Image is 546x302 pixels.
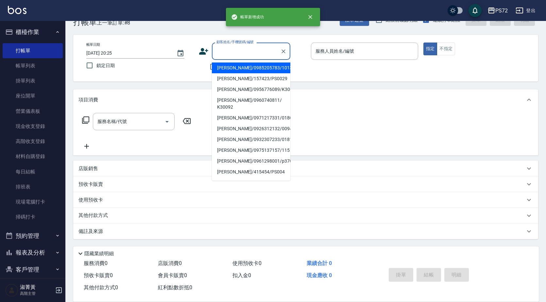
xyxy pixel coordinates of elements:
li: [PERSON_NAME]/0971217331/0180 [212,113,290,123]
button: 客戶管理 [3,261,63,278]
button: Choose date, selected date is 2025-08-21 [173,45,188,61]
span: 服務消費 0 [84,260,108,266]
button: 登出 [513,5,538,17]
button: Open [162,116,172,127]
h5: 淑菁黃 [20,284,53,291]
li: [PERSON_NAME]/5812/B0172 [212,177,290,188]
a: 高階收支登錄 [3,134,63,149]
li: [PERSON_NAME]/0956776089/K30015 [212,84,290,95]
p: 預收卡販賣 [78,181,103,188]
p: 高階主管 [20,291,53,296]
li: [PERSON_NAME]/0932307233/0181 [212,134,290,145]
span: 預收卡販賣 0 [84,272,113,278]
button: save [469,4,482,17]
a: 帳單列表 [3,58,63,73]
button: close [303,10,317,24]
li: [PERSON_NAME]/0961298001/p370 [212,156,290,167]
li: [PERSON_NAME]/0975137157/115 [212,145,290,156]
li: [PERSON_NAME]/0960740811/ K30092 [212,95,290,113]
span: 會員卡販賣 0 [158,272,187,278]
p: 店販銷售 [78,165,98,172]
span: 扣入金 0 [232,272,251,278]
h3: 打帳單 [73,18,97,27]
div: PS72 [495,7,508,15]
a: 打帳單 [3,43,63,58]
a: 材料自購登錄 [3,149,63,164]
span: 現金應收 0 [307,272,332,278]
button: 櫃檯作業 [3,24,63,41]
li: [PERSON_NAME]/0926312132/0094 [212,123,290,134]
a: 座位開單 [3,88,63,103]
img: Logo [8,6,26,14]
p: 隱藏業績明細 [84,250,114,257]
a: 掛單列表 [3,73,63,88]
li: [PERSON_NAME]/415454/PS004 [212,167,290,177]
div: 使用預收卡 [73,192,538,208]
span: 其他付款方式 0 [84,284,118,291]
a: 現場電腦打卡 [3,194,63,209]
div: 預收卡販賣 [73,176,538,192]
button: 預約管理 [3,227,63,244]
button: 指定 [423,43,437,55]
span: 店販消費 0 [158,260,182,266]
span: 業績合計 0 [307,260,332,266]
button: Clear [279,47,288,56]
span: 鎖定日期 [96,62,115,69]
li: [PERSON_NAME]/0985205783/1013 [212,62,290,73]
p: 使用預收卡 [78,197,103,204]
span: 使用預收卡 0 [232,260,262,266]
button: 報表及分析 [3,244,63,261]
a: 每日結帳 [3,164,63,179]
a: 排班表 [3,179,63,194]
button: PS72 [485,4,510,17]
a: 掃碼打卡 [3,209,63,224]
div: 其他付款方式 [73,208,538,223]
span: 上一筆訂單:#8 [97,19,130,27]
label: 顧客姓名/手機號碼/編號 [216,40,254,44]
img: Person [5,284,18,297]
div: 項目消費 [73,89,538,110]
div: 備註及來源 [73,223,538,239]
input: YYYY/MM/DD hh:mm [86,48,170,59]
p: 項目消費 [78,97,98,103]
span: 帳單新增成功 [231,14,264,20]
p: 其他付款方式 [78,212,111,219]
div: 店販銷售 [73,161,538,176]
a: 現金收支登錄 [3,119,63,134]
li: [PERSON_NAME]/157423/PS0029 [212,73,290,84]
button: 員工及薪資 [3,278,63,295]
label: 帳單日期 [86,42,100,47]
span: 紅利點數折抵 0 [158,284,192,291]
a: 營業儀表板 [3,104,63,119]
p: 備註及來源 [78,228,103,235]
button: 不指定 [437,43,455,55]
